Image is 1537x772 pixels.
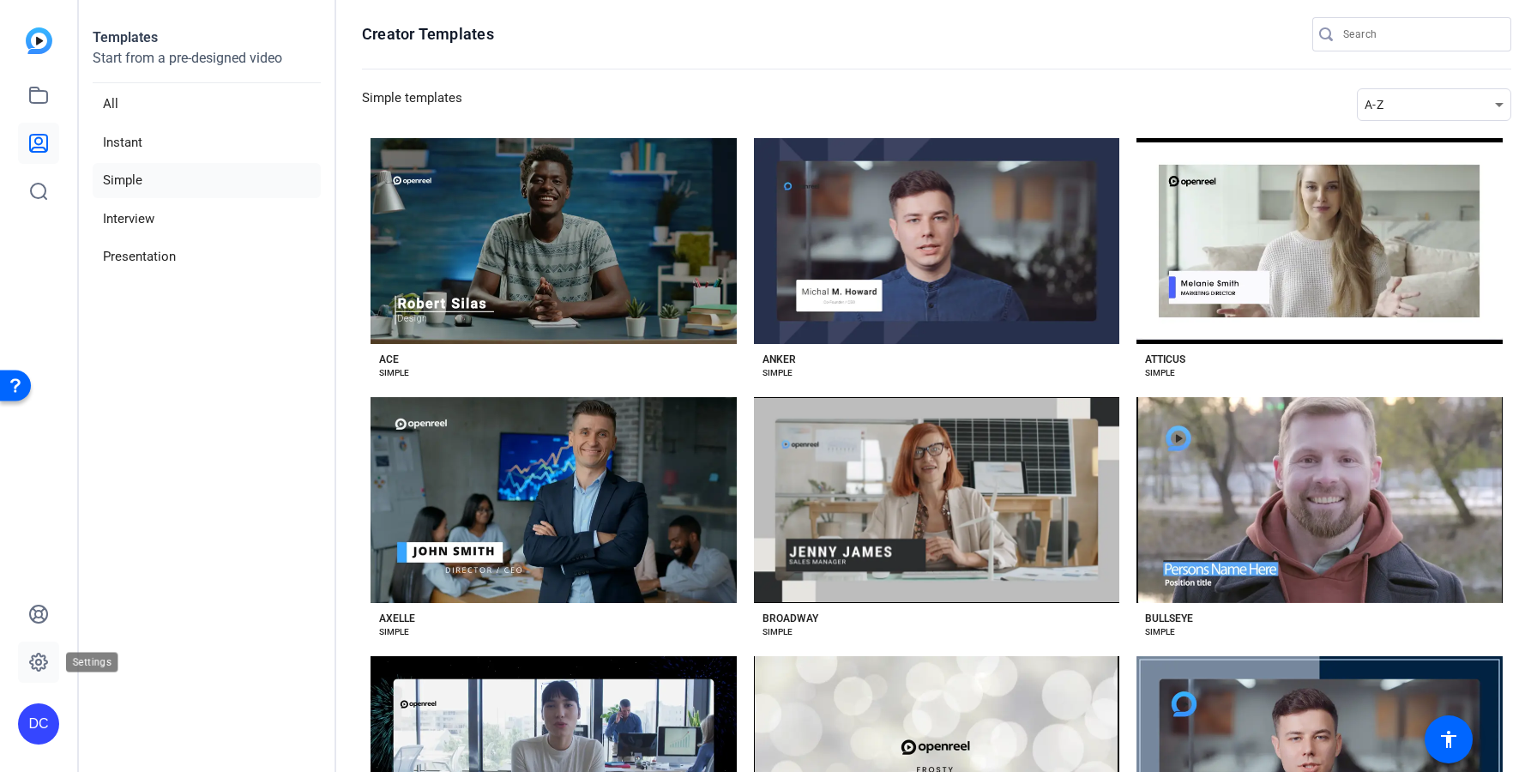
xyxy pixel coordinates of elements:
li: Simple [93,163,321,198]
strong: Templates [93,29,158,45]
div: ATTICUS [1145,353,1185,366]
div: SIMPLE [1145,366,1175,380]
div: AXELLE [379,612,415,625]
div: SIMPLE [762,366,793,380]
h3: Simple templates [362,88,462,121]
div: SIMPLE [379,625,409,639]
button: Template image [754,138,1120,344]
mat-icon: accessibility [1438,729,1459,750]
div: SIMPLE [379,366,409,380]
div: Settings [66,652,120,672]
button: Template image [1136,138,1503,344]
div: SIMPLE [762,625,793,639]
button: Template image [754,397,1120,603]
h1: Creator Templates [362,24,494,45]
li: Interview [93,202,321,237]
span: A-Z [1365,98,1383,112]
p: Start from a pre-designed video [93,48,321,83]
div: BROADWAY [762,612,818,625]
div: BULLSEYE [1145,612,1193,625]
button: Template image [371,397,737,603]
li: Presentation [93,239,321,274]
li: Instant [93,125,321,160]
div: ACE [379,353,399,366]
div: DC [18,703,59,745]
button: Template image [371,138,737,344]
div: ANKER [762,353,796,366]
img: blue-gradient.svg [26,27,52,54]
li: All [93,87,321,122]
button: Template image [1136,397,1503,603]
input: Search [1343,24,1498,45]
div: SIMPLE [1145,625,1175,639]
